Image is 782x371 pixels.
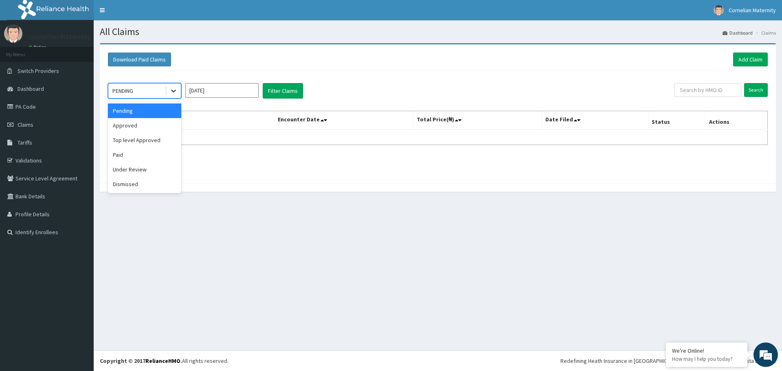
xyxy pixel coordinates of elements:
[723,29,753,36] a: Dashboard
[4,24,22,43] img: User Image
[108,162,181,177] div: Under Review
[100,26,776,37] h1: All Claims
[714,5,724,15] img: User Image
[100,357,182,364] strong: Copyright © 2017 .
[108,118,181,133] div: Approved
[674,83,741,97] input: Search by HMO ID
[185,83,259,98] input: Select Month and Year
[108,103,181,118] div: Pending
[672,347,741,354] div: We're Online!
[18,139,32,146] span: Tariffs
[744,83,768,97] input: Search
[18,67,59,75] span: Switch Providers
[94,350,782,371] footer: All rights reserved.
[733,53,768,66] a: Add Claim
[274,111,413,130] th: Encounter Date
[672,356,741,362] p: How may I help you today?
[18,85,44,92] span: Dashboard
[18,121,33,128] span: Claims
[145,357,180,364] a: RelianceHMO
[108,147,181,162] div: Paid
[729,7,776,14] span: Cornelian Maternity
[648,111,705,130] th: Status
[560,357,776,365] div: Redefining Heath Insurance in [GEOGRAPHIC_DATA] using Telemedicine and Data Science!
[753,29,776,36] li: Claims
[263,83,303,99] button: Filter Claims
[29,33,91,40] p: Cornelian Maternity
[29,44,48,50] a: Online
[108,111,275,130] th: Name
[705,111,767,130] th: Actions
[108,177,181,191] div: Dismissed
[112,87,133,95] div: PENDING
[108,53,171,66] button: Download Paid Claims
[108,133,181,147] div: Top level Approved
[413,111,542,130] th: Total Price(₦)
[542,111,648,130] th: Date Filed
